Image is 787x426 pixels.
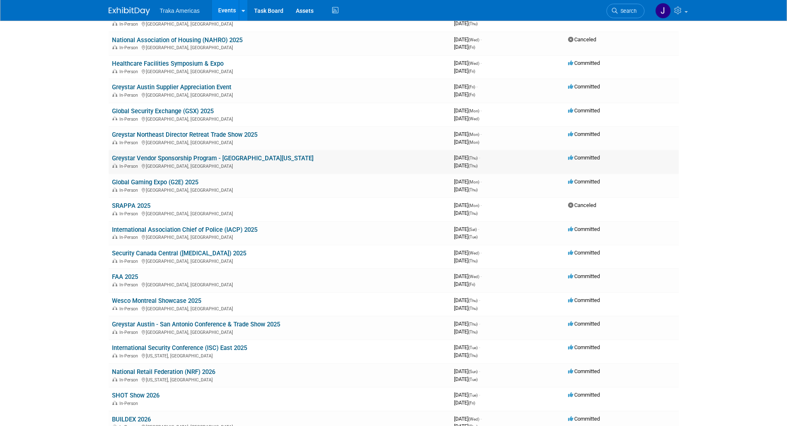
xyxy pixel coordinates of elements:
[478,226,479,232] span: -
[112,376,447,383] div: [US_STATE], [GEOGRAPHIC_DATA]
[454,321,480,327] span: [DATE]
[112,330,117,334] img: In-Person Event
[119,282,140,288] span: In-Person
[119,259,140,264] span: In-Person
[112,281,447,288] div: [GEOGRAPHIC_DATA], [GEOGRAPHIC_DATA]
[454,36,482,43] span: [DATE]
[479,321,480,327] span: -
[112,60,223,67] a: Healthcare Facilities Symposium & Expo
[618,8,637,14] span: Search
[454,131,482,137] span: [DATE]
[454,233,478,240] span: [DATE]
[119,377,140,383] span: In-Person
[568,107,600,114] span: Committed
[454,115,479,121] span: [DATE]
[454,202,482,208] span: [DATE]
[468,369,478,374] span: (Sun)
[568,131,600,137] span: Committed
[112,131,257,138] a: Greystar Northeast Director Retreat Trade Show 2025
[454,155,480,161] span: [DATE]
[480,250,482,256] span: -
[468,61,479,66] span: (Wed)
[468,69,475,74] span: (Fri)
[119,117,140,122] span: In-Person
[468,235,478,239] span: (Tue)
[479,392,480,398] span: -
[112,257,447,264] div: [GEOGRAPHIC_DATA], [GEOGRAPHIC_DATA]
[119,401,140,406] span: In-Person
[480,178,482,185] span: -
[606,4,644,18] a: Search
[112,210,447,217] div: [GEOGRAPHIC_DATA], [GEOGRAPHIC_DATA]
[468,259,478,263] span: (Thu)
[468,417,479,421] span: (Wed)
[480,36,482,43] span: -
[112,155,314,162] a: Greystar Vendor Sponsorship Program - [GEOGRAPHIC_DATA][US_STATE]
[468,330,478,334] span: (Thu)
[112,401,117,405] img: In-Person Event
[112,117,117,121] img: In-Person Event
[112,93,117,97] img: In-Person Event
[112,45,117,49] img: In-Person Event
[568,297,600,303] span: Committed
[119,211,140,217] span: In-Person
[568,273,600,279] span: Committed
[454,226,479,232] span: [DATE]
[454,210,478,216] span: [DATE]
[160,7,200,14] span: Traka Americas
[454,273,482,279] span: [DATE]
[112,83,231,91] a: Greystar Austin Supplier Appreciation Event
[454,281,475,287] span: [DATE]
[112,115,447,122] div: [GEOGRAPHIC_DATA], [GEOGRAPHIC_DATA]
[468,132,479,137] span: (Mon)
[568,368,600,374] span: Committed
[454,368,480,374] span: [DATE]
[112,352,447,359] div: [US_STATE], [GEOGRAPHIC_DATA]
[112,162,447,169] div: [GEOGRAPHIC_DATA], [GEOGRAPHIC_DATA]
[112,140,117,144] img: In-Person Event
[119,306,140,312] span: In-Person
[479,297,480,303] span: -
[468,140,479,145] span: (Mon)
[112,273,138,281] a: FAA 2025
[112,305,447,312] div: [GEOGRAPHIC_DATA], [GEOGRAPHIC_DATA]
[468,227,477,232] span: (Sat)
[112,36,243,44] a: National Association of Housing (NAHRO) 2025
[480,416,482,422] span: -
[112,368,215,376] a: National Retail Federation (NRF) 2026
[568,321,600,327] span: Committed
[479,155,480,161] span: -
[112,235,117,239] img: In-Person Event
[112,297,201,305] a: Wesco Montreal Showcase 2025
[454,305,478,311] span: [DATE]
[112,226,257,233] a: International Association Chief of Police (IACP) 2025
[119,140,140,145] span: In-Person
[568,155,600,161] span: Committed
[468,322,478,326] span: (Thu)
[454,400,475,406] span: [DATE]
[112,416,151,423] a: BUILDEX 2026
[655,3,671,19] img: Jamie Saenz
[119,45,140,50] span: In-Person
[112,250,246,257] a: Security Canada Central ([MEDICAL_DATA]) 2025
[112,164,117,168] img: In-Person Event
[119,69,140,74] span: In-Person
[112,202,150,209] a: SRAPPA 2025
[454,107,482,114] span: [DATE]
[112,21,117,26] img: In-Person Event
[468,21,478,26] span: (Thu)
[112,392,159,399] a: SHOT Show 2026
[112,91,447,98] div: [GEOGRAPHIC_DATA], [GEOGRAPHIC_DATA]
[454,139,479,145] span: [DATE]
[468,353,478,358] span: (Thu)
[454,416,482,422] span: [DATE]
[119,330,140,335] span: In-Person
[112,321,280,328] a: Greystar Austin - San Antonio Conference & Trade Show 2025
[454,344,480,350] span: [DATE]
[468,45,475,50] span: (Fri)
[119,93,140,98] span: In-Person
[454,297,480,303] span: [DATE]
[454,186,478,193] span: [DATE]
[468,164,478,168] span: (Thu)
[454,68,475,74] span: [DATE]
